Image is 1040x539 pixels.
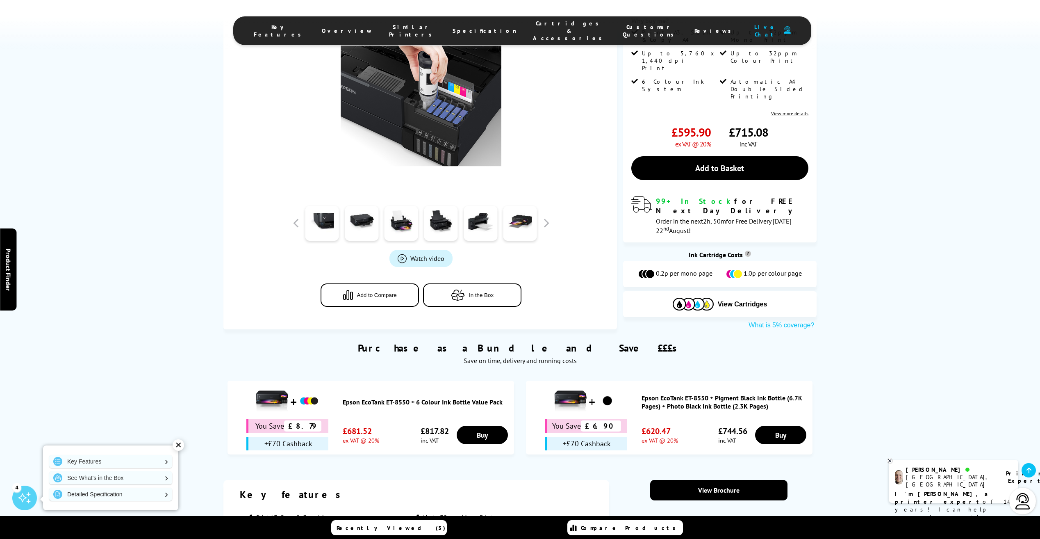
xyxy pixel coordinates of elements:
[718,426,747,436] span: £744.56
[389,250,453,267] a: Product_All_Videos
[423,283,521,307] button: In the Box
[453,27,517,34] span: Specification
[642,394,809,410] a: Epson EcoTank ET-8550 + Pigment Black Ink Bottle (6.7K Pages) + Photo Black Ink Bottle (2.3K Pages)
[623,251,817,259] div: Ink Cartridge Costs
[284,420,321,432] span: £8.79
[173,439,184,451] div: ✕
[895,490,990,505] b: I'm [PERSON_NAME], a printer expert
[642,78,718,93] span: 6 Colour Ink System
[256,513,324,521] span: Print A3, Scan & Copy A4
[755,426,807,444] a: Buy
[49,488,172,501] a: Detailed Specification
[671,125,711,140] span: £595.90
[729,125,768,140] span: £715.08
[223,329,817,369] div: Purchase as a Bundle and Save £££s
[656,196,734,206] span: 99+ In Stock
[906,466,996,473] div: [PERSON_NAME]
[343,426,379,436] span: £681.52
[581,524,680,532] span: Compare Products
[49,455,172,468] a: Key Features
[650,480,787,500] a: View Brochure
[656,196,809,215] div: for FREE Next Day Delivery
[673,298,714,311] img: Cartridges
[469,292,494,298] span: In the Box
[234,356,807,365] div: Save on time, delivery and running costs
[389,23,436,38] span: Similar Printers
[745,251,751,257] sup: Cost per page
[597,391,618,411] img: Epson EcoTank ET-8550 + Pigment Black Ink Bottle (6.7K Pages) + Photo Black Ink Bottle (2.3K Pages)
[642,50,718,72] span: Up to 5,760 x 1,440 dpi Print
[343,436,379,444] span: ex VAT @ 20%
[895,490,1012,529] p: of 14 years! I can help you choose the right product
[731,78,807,100] span: Automatic A4 Double Sided Printing
[663,225,669,232] sup: nd
[331,520,447,535] a: Recently Viewed (5)
[623,23,678,38] span: Customer Questions
[410,254,444,263] span: Watch video
[4,249,12,291] span: Product Finder
[49,471,172,484] a: See What's in the Box
[254,23,305,38] span: Key Features
[246,437,328,450] div: +£70 Cashback
[895,470,903,484] img: ashley-livechat.png
[357,292,397,298] span: Add to Compare
[240,488,593,501] div: Key features
[554,385,587,418] img: Epson EcoTank ET-8550 + Pigment Black Ink Bottle (6.7K Pages) + Photo Black Ink Bottle (2.3K Pages)
[337,524,446,532] span: Recently Viewed (5)
[642,426,678,436] span: £620.47
[718,301,767,308] span: View Cartridges
[740,140,757,148] span: inc VAT
[746,321,817,329] button: What is 5% coverage?
[545,419,627,433] div: You Save
[322,27,373,34] span: Overview
[567,520,683,535] a: Compare Products
[631,196,809,234] div: modal_delivery
[457,426,508,444] a: Buy
[423,513,492,521] span: Up to 32ppm Mono Print
[12,483,21,492] div: 4
[703,217,726,225] span: 2h, 50m
[631,156,809,180] a: Add to Basket
[581,420,621,432] span: £6.90
[752,23,780,38] span: Live Chat
[343,398,510,406] a: Epson EcoTank ET-8550 + 6 Colour Ink Bottle Value Pack
[341,25,501,186] img: Epson EcoTank ET-8550 Thumbnail
[675,140,711,148] span: ex VAT @ 20%
[321,283,419,307] button: Add to Compare
[421,426,449,436] span: £817.82
[771,110,808,116] a: View more details
[731,50,807,64] span: Up to 32ppm Colour Print
[744,269,802,279] span: 1.0p per colour page
[533,20,606,42] span: Cartridges & Accessories
[642,436,678,444] span: ex VAT @ 20%
[718,436,747,444] span: inc VAT
[629,297,811,311] button: View Cartridges
[784,26,791,34] img: user-headset-duotone.svg
[906,473,996,488] div: [GEOGRAPHIC_DATA], [GEOGRAPHIC_DATA]
[255,385,288,418] img: Epson EcoTank ET-8550 + 6 Colour Ink Bottle Value Pack
[1015,493,1031,509] img: user-headset-light.svg
[545,437,627,450] div: +£70 Cashback
[299,391,319,411] img: Epson EcoTank ET-8550 + 6 Colour Ink Bottle Value Pack
[246,419,328,433] div: You Save
[421,436,449,444] span: inc VAT
[656,269,712,279] span: 0.2p per mono page
[694,27,735,34] span: Reviews
[656,217,792,235] span: Order in the next for Free Delivery [DATE] 22 August!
